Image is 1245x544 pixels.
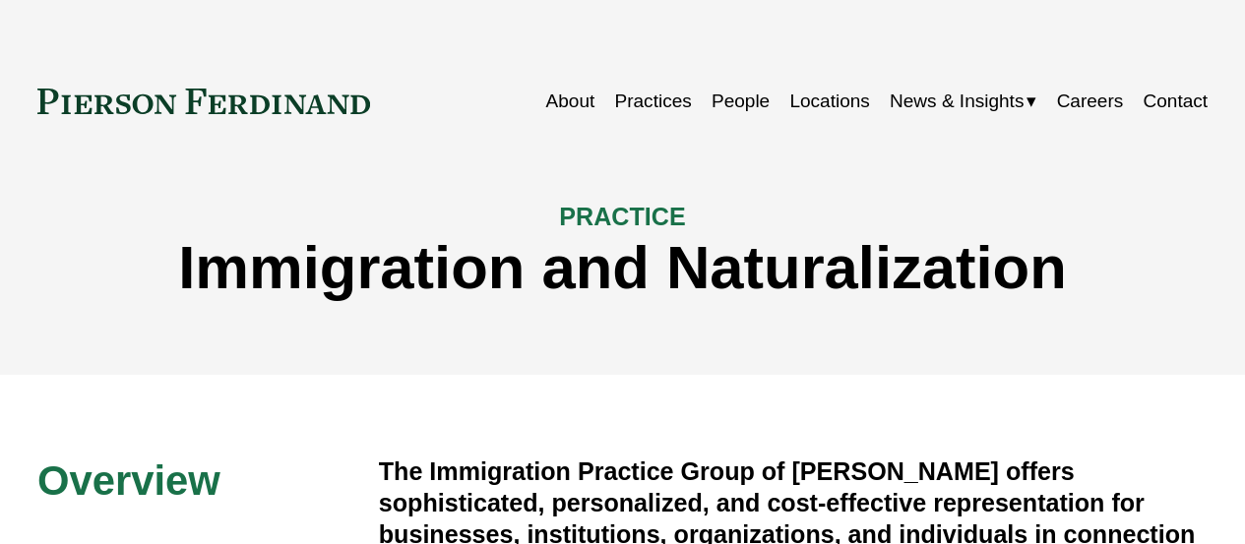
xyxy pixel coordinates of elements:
a: Practices [615,83,692,120]
span: PRACTICE [559,203,685,230]
a: About [546,83,595,120]
a: folder dropdown [890,83,1036,120]
a: Contact [1144,83,1209,120]
h1: Immigration and Naturalization [37,233,1208,302]
a: Careers [1057,83,1124,120]
a: Locations [789,83,869,120]
a: People [712,83,770,120]
span: News & Insights [890,85,1024,118]
span: Overview [37,457,220,504]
